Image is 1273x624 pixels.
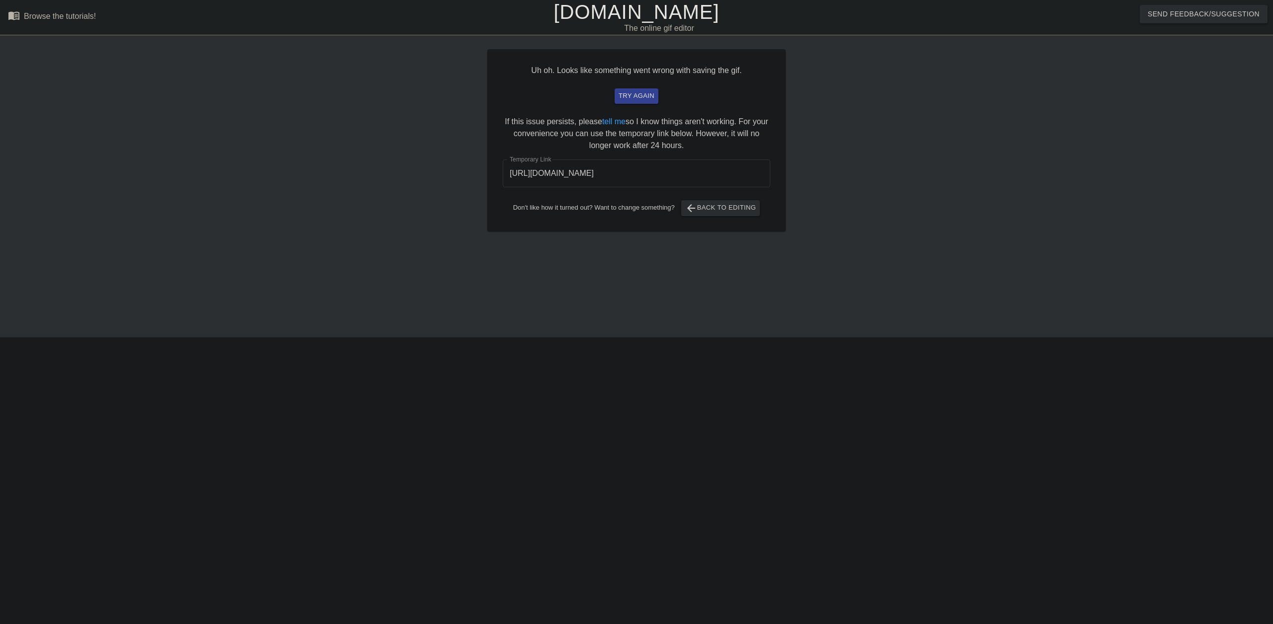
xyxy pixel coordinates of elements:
div: Don't like how it turned out? Want to change something? [503,200,770,216]
button: try again [615,88,658,104]
a: tell me [602,117,626,126]
span: try again [619,90,654,102]
span: Back to Editing [685,202,756,214]
span: Send Feedback/Suggestion [1148,8,1260,20]
a: Browse the tutorials! [8,9,96,25]
div: Uh oh. Looks like something went wrong with saving the gif. If this issue persists, please so I k... [487,49,786,232]
span: menu_book [8,9,20,21]
input: bare [503,159,770,187]
a: [DOMAIN_NAME] [553,1,719,23]
button: Send Feedback/Suggestion [1140,5,1268,23]
div: Browse the tutorials! [24,12,96,20]
button: Back to Editing [681,200,760,216]
div: The online gif editor [429,22,889,34]
span: arrow_back [685,202,697,214]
